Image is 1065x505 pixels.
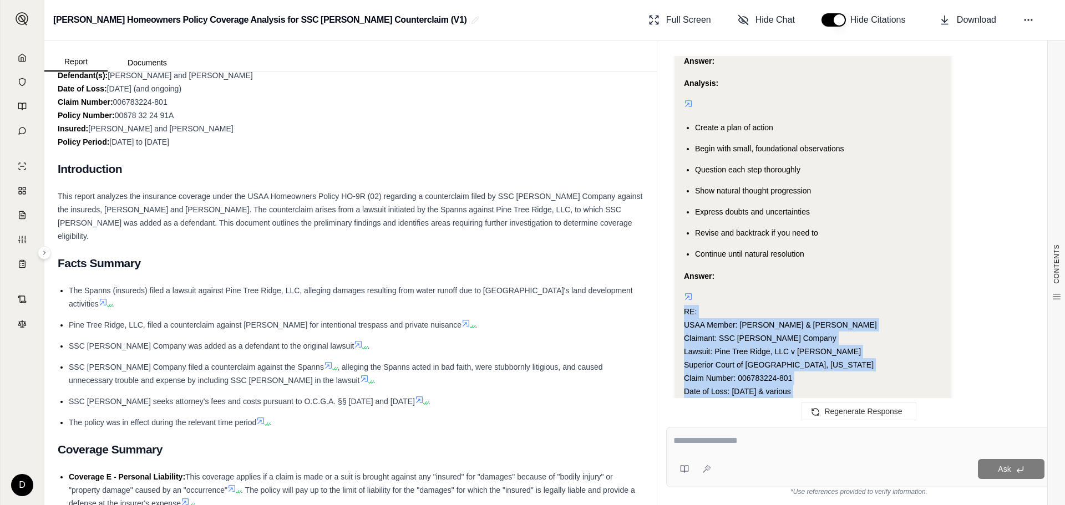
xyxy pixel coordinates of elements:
strong: Claim Number: [58,98,113,106]
span: Hide Citations [850,13,912,27]
a: Coverage Table [7,253,37,275]
button: Expand sidebar [11,8,33,30]
span: [DATE] to [DATE] [109,137,169,146]
div: D [11,474,33,496]
h2: Coverage Summary [58,438,643,461]
span: Regenerate Response [824,407,902,416]
button: Ask [978,459,1044,479]
span: The Spanns (insureds) filed a lawsuit against Pine Tree Ridge, LLC, alleging damages resulting fr... [69,286,633,308]
span: Coverage E - Personal Liability: [69,472,185,481]
span: CONTENTS [1052,244,1061,284]
span: The policy was in effect during the relevant time period [69,418,256,427]
strong: Date of Loss: [58,84,107,93]
span: Claim Number: 006783224-801 [684,374,792,382]
a: Home [7,47,37,69]
img: Expand sidebar [16,12,29,25]
span: 00678 32 24 91A [115,111,174,120]
a: Chat [7,120,37,142]
span: Superior Court of [GEOGRAPHIC_DATA], [US_STATE] [684,360,874,369]
button: Hide Chat [733,9,799,31]
button: Download [935,9,1001,31]
span: Full Screen [666,13,711,27]
span: This report analyzes the insurance coverage under the USAA Homeowners Policy HO-9R (02) regarding... [58,192,642,241]
span: Ask [998,465,1011,473]
strong: Policy Period: [58,137,109,146]
span: . [270,418,272,427]
span: [DATE] (and ongoing) [107,84,181,93]
button: Report [44,53,108,72]
span: Express doubts and uncertainties [695,207,810,216]
h2: [PERSON_NAME] Homeowners Policy Coverage Analysis for SSC [PERSON_NAME] Counterclaim (V1) [53,10,466,30]
a: Single Policy [7,155,37,177]
h2: Facts Summary [58,252,643,275]
span: USAA Member: [PERSON_NAME] & [PERSON_NAME] [684,320,877,329]
span: SSC [PERSON_NAME] Company was added as a defendant to the original lawsuit [69,341,354,350]
span: Claimant: SSC [PERSON_NAME] Company [684,334,836,343]
strong: Answer: [684,57,714,65]
strong: Answer: [684,272,714,280]
span: Download [957,13,996,27]
span: . [112,299,114,308]
button: Regenerate Response [802,402,916,420]
span: [PERSON_NAME] and [PERSON_NAME] [88,124,233,133]
a: Documents Vault [7,71,37,93]
div: *Use references provided to verify information. [666,487,1052,496]
span: . [373,376,376,385]
span: Pine Tree Ridge, LLC, filed a counterclaim against [PERSON_NAME] for intentional trespass and pri... [69,320,461,329]
span: Create a plan of action [695,123,773,132]
span: Begin with small, foundational observations [695,144,844,153]
span: Revise and backtrack if you need to [695,228,818,237]
span: Lawsuit: Pine Tree Ridge, LLC v [PERSON_NAME] [684,347,861,356]
span: Question each step thoroughly [695,165,800,174]
button: Full Screen [644,9,716,31]
strong: Analysis: [684,79,718,88]
span: . [367,341,369,350]
a: Contract Analysis [7,288,37,310]
button: Expand sidebar [38,246,51,259]
strong: Policy Number: [58,111,115,120]
span: 006783224-801 [113,98,168,106]
span: . [475,320,477,329]
a: Prompt Library [7,95,37,118]
span: . [428,397,430,406]
strong: Insured: [58,124,88,133]
span: Continue until natural resolution [695,249,804,258]
span: RE: [684,307,697,316]
span: SSC [PERSON_NAME] seeks attorney's fees and costs pursuant to O.C.G.A. §§ [DATE] and [DATE] [69,397,415,406]
a: Custom Report [7,228,37,251]
a: Policy Comparisons [7,180,37,202]
h2: Introduction [58,157,643,181]
span: Date of Loss: [DATE] & various [684,387,791,396]
span: [PERSON_NAME] and [PERSON_NAME] [108,71,252,80]
span: SSC [PERSON_NAME] Company filed a counterclaim against the Spanns [69,363,324,371]
button: Documents [108,54,187,72]
a: Legal Search Engine [7,313,37,335]
span: This coverage applies if a claim is made or a suit is brought against any "insured" for "damages"... [69,472,613,494]
strong: Defendant(s): [58,71,108,80]
a: Claim Coverage [7,204,37,226]
span: Hide Chat [755,13,795,27]
span: Show natural thought progression [695,186,811,195]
